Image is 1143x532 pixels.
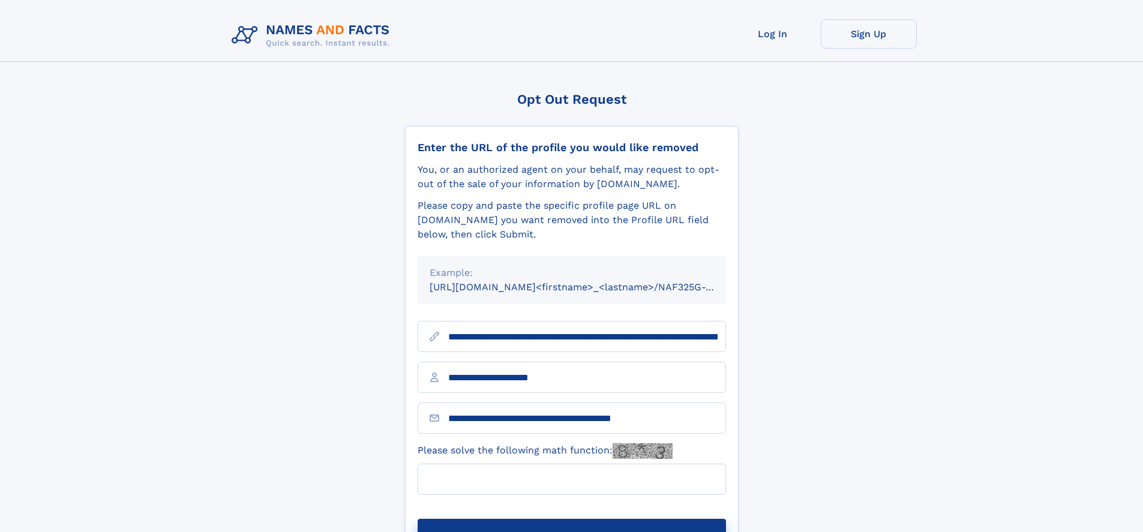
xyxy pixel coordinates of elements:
div: You, or an authorized agent on your behalf, may request to opt-out of the sale of your informatio... [418,163,726,191]
a: Log In [725,19,821,49]
label: Please solve the following math function: [418,443,673,459]
div: Enter the URL of the profile you would like removed [418,141,726,154]
img: Logo Names and Facts [227,19,400,52]
small: [URL][DOMAIN_NAME]<firstname>_<lastname>/NAF325G-xxxxxxxx [430,281,749,293]
a: Sign Up [821,19,917,49]
div: Example: [430,266,714,280]
div: Please copy and paste the specific profile page URL on [DOMAIN_NAME] you want removed into the Pr... [418,199,726,242]
div: Opt Out Request [405,92,739,107]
